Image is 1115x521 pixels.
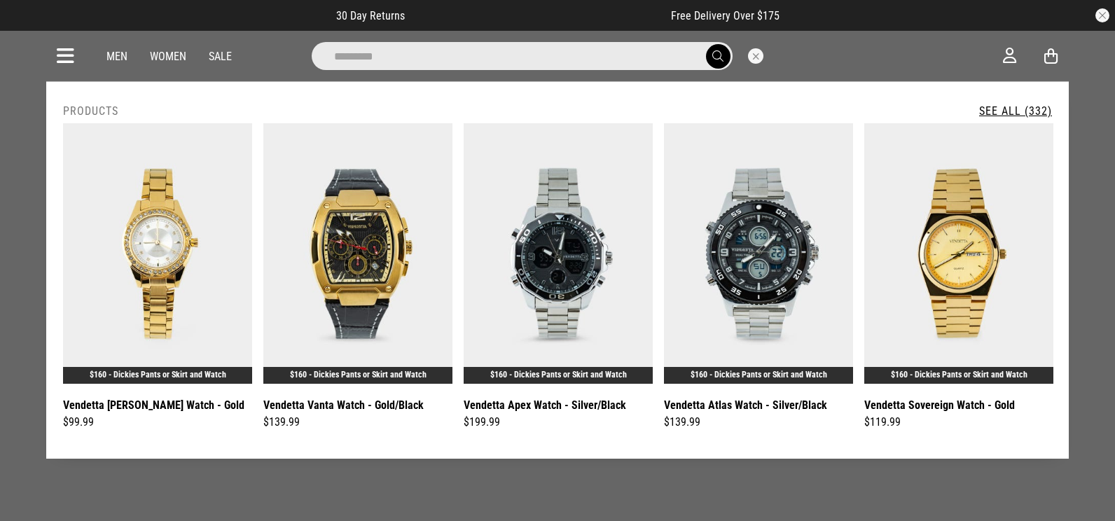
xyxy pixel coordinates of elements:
a: Vendetta Sovereign Watch - Gold [864,396,1015,414]
a: $160 - Dickies Pants or Skirt and Watch [290,370,427,380]
h2: Products [63,104,118,118]
img: Vendetta Apex Watch - Silver/black in Silver [464,123,653,384]
div: $139.99 [263,414,452,431]
div: $139.99 [664,414,853,431]
img: Vendetta Sovereign Watch - Gold in Gold [864,123,1053,384]
a: Women [150,50,186,63]
div: $199.99 [464,414,653,431]
div: $119.99 [864,414,1053,431]
img: Vendetta Atlas Watch - Silver/black in Silver [664,123,853,384]
a: Vendetta Atlas Watch - Silver/Black [664,396,827,414]
a: Men [106,50,127,63]
a: Sale [209,50,232,63]
a: $160 - Dickies Pants or Skirt and Watch [490,370,627,380]
div: $99.99 [63,414,252,431]
a: Vendetta Apex Watch - Silver/Black [464,396,626,414]
a: $160 - Dickies Pants or Skirt and Watch [90,370,226,380]
img: Vendetta Celeste Watch - Gold in Gold [63,123,252,384]
img: Vendetta Vanta Watch - Gold/black in Multi [263,123,452,384]
span: Free Delivery Over $175 [671,9,780,22]
a: $160 - Dickies Pants or Skirt and Watch [891,370,1027,380]
a: See All (332) [979,104,1052,118]
span: 30 Day Returns [336,9,405,22]
button: Close search [748,48,763,64]
iframe: Customer reviews powered by Trustpilot [433,8,643,22]
a: $160 - Dickies Pants or Skirt and Watch [691,370,827,380]
button: Open LiveChat chat widget [11,6,53,48]
a: Vendetta Vanta Watch - Gold/Black [263,396,424,414]
a: Vendetta [PERSON_NAME] Watch - Gold [63,396,244,414]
